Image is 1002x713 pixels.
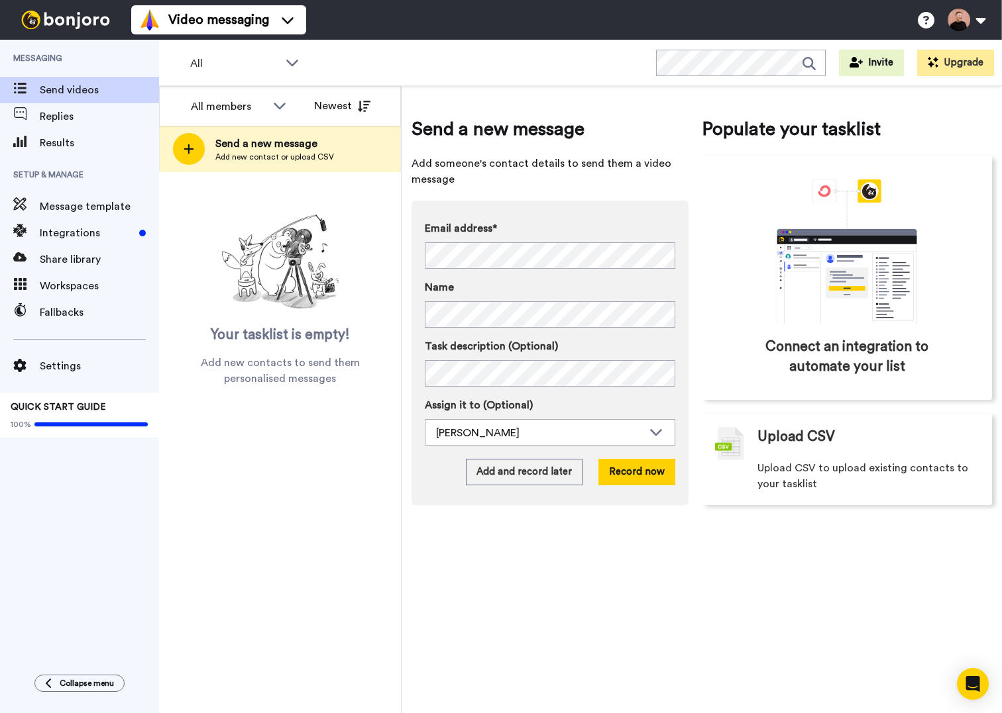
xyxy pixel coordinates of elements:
[60,678,114,689] span: Collapse menu
[211,325,350,345] span: Your tasklist is empty!
[34,675,125,692] button: Collapse menu
[425,220,675,236] label: Email address*
[40,252,159,267] span: Share library
[16,11,115,29] img: bj-logo-header-white.svg
[191,99,266,115] div: All members
[466,459,583,485] button: Add and record later
[425,279,454,295] span: Name
[40,109,159,124] span: Replies
[11,403,106,412] span: QUICK START GUIDE
[40,135,159,151] span: Results
[957,668,989,700] div: Open Intercom Messenger
[215,152,334,162] span: Add new contact or upload CSV
[40,305,159,320] span: Fallbacks
[40,278,159,294] span: Workspaces
[715,427,744,460] img: csv-grey.png
[839,50,904,76] button: Invite
[757,427,835,447] span: Upload CSV
[412,116,689,142] span: Send a new message
[168,11,269,29] span: Video messaging
[40,82,159,98] span: Send videos
[412,156,689,187] span: Add someone's contact details to send them a video message
[425,397,675,413] label: Assign it to (Optional)
[179,355,381,387] span: Add new contacts to send them personalised messages
[425,338,675,354] label: Task description (Optional)
[11,419,31,430] span: 100%
[757,460,979,492] span: Upload CSV to upload existing contacts to your tasklist
[436,425,643,441] div: [PERSON_NAME]
[40,225,134,241] span: Integrations
[917,50,994,76] button: Upgrade
[214,209,347,315] img: ready-set-action.png
[702,116,992,142] span: Populate your tasklist
[40,358,159,374] span: Settings
[190,56,279,71] span: All
[304,93,380,119] button: Newest
[139,9,160,30] img: vm-color.svg
[598,459,675,485] button: Record now
[215,136,334,152] span: Send a new message
[748,179,946,324] div: animation
[40,199,159,214] span: Message template
[758,337,936,377] span: Connect an integration to automate your list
